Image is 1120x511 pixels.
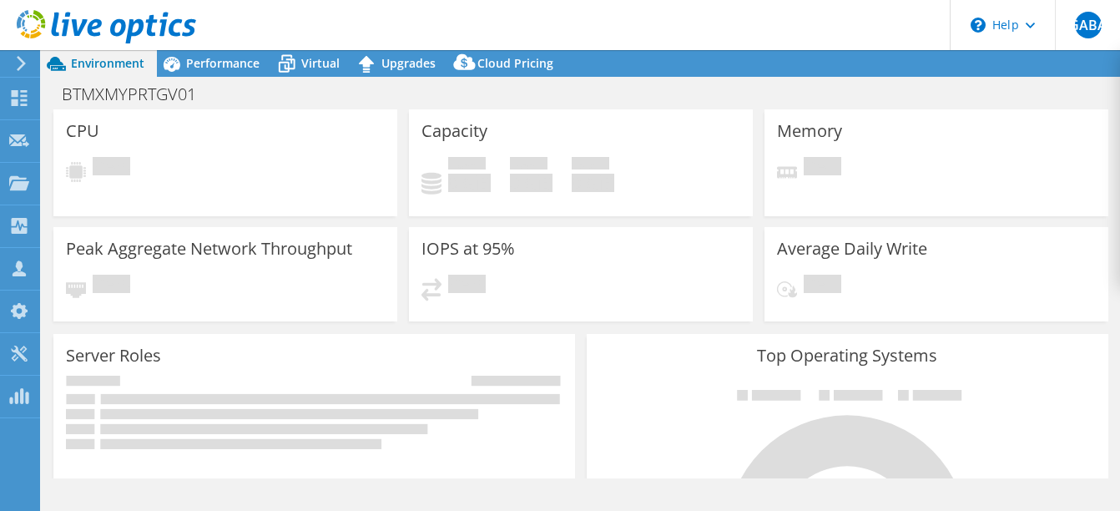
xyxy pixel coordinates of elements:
[448,275,486,297] span: Pending
[777,240,927,258] h3: Average Daily Write
[572,157,609,174] span: Total
[421,240,515,258] h3: IOPS at 95%
[54,85,222,104] h1: BTMXMYPRTGV01
[448,157,486,174] span: Used
[66,347,161,365] h3: Server Roles
[804,157,841,180] span: Pending
[186,55,260,71] span: Performance
[421,122,487,140] h3: Capacity
[66,240,352,258] h3: Peak Aggregate Network Throughput
[971,18,986,33] svg: \n
[804,275,841,297] span: Pending
[448,174,491,192] h4: 0 GiB
[1075,12,1102,38] span: GABÁ
[66,122,99,140] h3: CPU
[93,157,130,180] span: Pending
[477,55,553,71] span: Cloud Pricing
[301,55,340,71] span: Virtual
[510,157,547,174] span: Free
[71,55,144,71] span: Environment
[381,55,436,71] span: Upgrades
[572,174,614,192] h4: 0 GiB
[93,275,130,297] span: Pending
[599,347,1096,365] h3: Top Operating Systems
[510,174,552,192] h4: 0 GiB
[777,122,842,140] h3: Memory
